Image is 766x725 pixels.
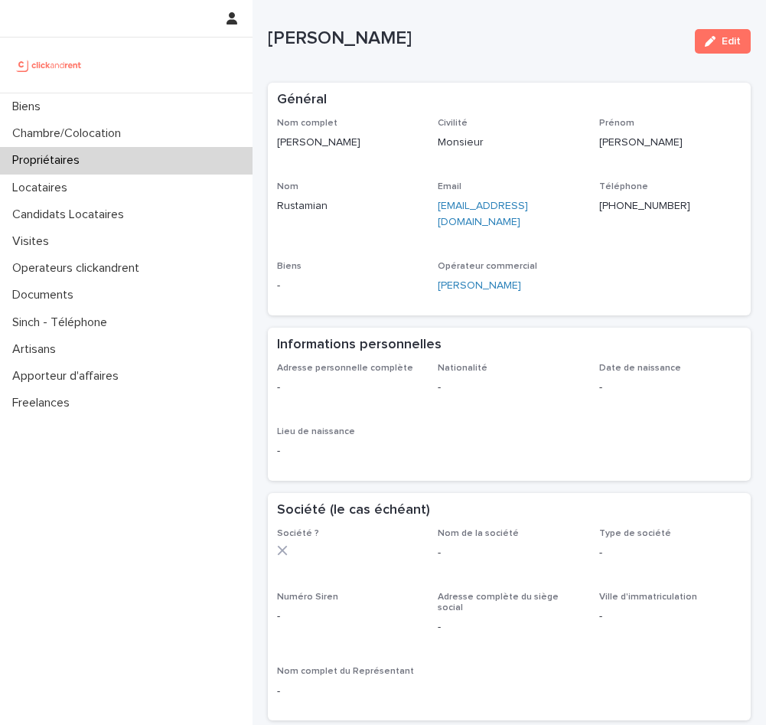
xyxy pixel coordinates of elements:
[277,337,442,354] h2: Informations personnelles
[268,28,683,50] p: [PERSON_NAME]
[438,380,580,396] p: -
[277,198,419,214] p: Rustamian
[277,684,419,700] p: -
[438,619,580,635] p: -
[438,278,521,294] a: [PERSON_NAME]
[438,593,559,612] span: Adresse complète du siège social
[277,667,414,676] span: Nom complet du Représentant
[438,201,528,227] a: [EMAIL_ADDRESS][DOMAIN_NAME]
[277,92,327,109] h2: Général
[6,153,92,168] p: Propriétaires
[6,207,136,222] p: Candidats Locataires
[6,396,82,410] p: Freelances
[277,364,413,373] span: Adresse personnelle complète
[6,100,53,114] p: Biens
[277,262,302,271] span: Biens
[599,135,742,151] p: [PERSON_NAME]
[6,369,131,384] p: Apporteur d'affaires
[438,529,519,538] span: Nom de la société
[277,380,419,396] p: -
[599,545,742,561] p: -
[12,50,86,80] img: UCB0brd3T0yccxBKYDjQ
[695,29,751,54] button: Edit
[277,609,419,625] p: -
[6,261,152,276] p: Operateurs clickandrent
[277,593,338,602] span: Numéro Siren
[6,126,133,141] p: Chambre/Colocation
[438,545,580,561] p: -
[599,182,648,191] span: Téléphone
[599,609,742,625] p: -
[277,182,298,191] span: Nom
[438,262,537,271] span: Opérateur commercial
[722,36,741,47] span: Edit
[6,342,68,357] p: Artisans
[599,364,681,373] span: Date de naissance
[438,182,461,191] span: Email
[6,288,86,302] p: Documents
[599,529,671,538] span: Type de société
[599,593,697,602] span: Ville d'immatriculation
[438,364,487,373] span: Nationalité
[277,502,430,519] h2: Société (le cas échéant)
[277,443,419,459] p: -
[277,135,419,151] p: [PERSON_NAME]
[438,135,580,151] p: Monsieur
[277,278,419,294] p: -
[6,315,119,330] p: Sinch - Téléphone
[438,119,468,128] span: Civilité
[6,181,80,195] p: Locataires
[599,380,742,396] p: -
[599,198,742,214] p: [PHONE_NUMBER]
[6,234,61,249] p: Visites
[277,529,319,538] span: Société ?
[599,119,634,128] span: Prénom
[277,119,337,128] span: Nom complet
[277,427,355,436] span: Lieu de naissance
